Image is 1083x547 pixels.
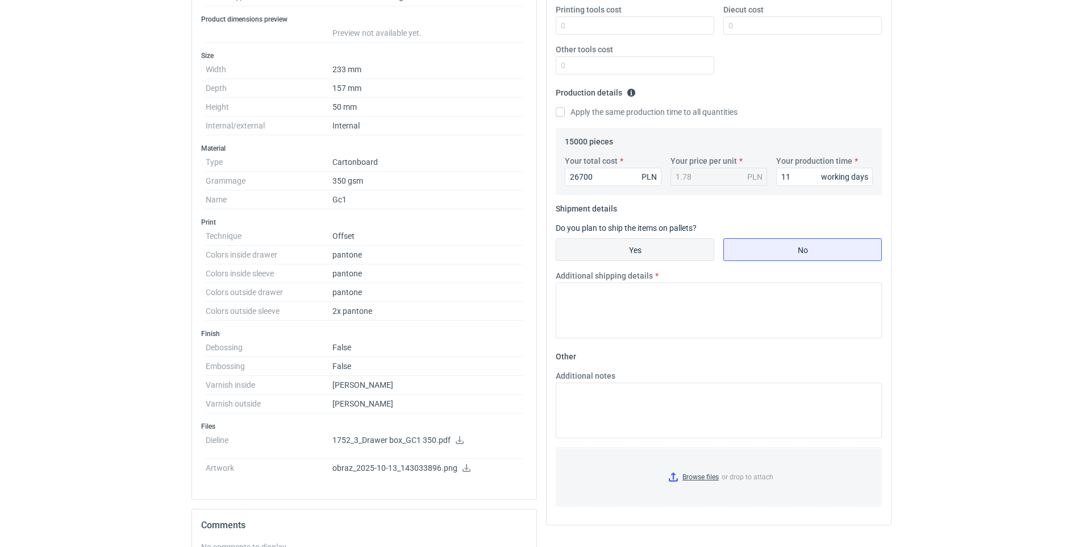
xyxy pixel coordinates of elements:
[206,302,332,321] dt: Colors outside sleeve
[206,376,332,395] dt: Varnish inside
[332,246,523,264] dd: pantone
[201,329,527,338] h3: Finish
[332,283,523,302] dd: pantone
[556,4,622,15] label: Printing tools cost
[201,519,527,532] h2: Comments
[332,264,523,283] dd: pantone
[332,376,523,395] dd: [PERSON_NAME]
[556,84,636,97] legend: Production details
[332,117,523,135] dd: Internal
[206,227,332,246] dt: Technique
[556,16,714,35] input: 0
[206,98,332,117] dt: Height
[723,4,764,15] label: Diecut cost
[332,28,422,38] span: Preview not available yet.
[821,171,868,183] div: working days
[332,79,523,98] dd: 157 mm
[206,264,332,283] dt: Colors inside sleeve
[332,190,523,209] dd: Gc1
[556,56,714,74] input: 0
[206,338,332,357] dt: Debossing
[776,168,873,186] input: 0
[332,98,523,117] dd: 50 mm
[201,422,527,431] h3: Files
[332,172,523,190] dd: 350 gsm
[670,155,737,167] label: Your price per unit
[201,15,527,24] h3: Product dimensions preview
[332,227,523,246] dd: Offset
[556,347,576,361] legend: Other
[332,436,523,446] p: 1752_3_Drawer box_GC1 350.pdf
[206,431,332,459] dt: Dieline
[206,283,332,302] dt: Colors outside drawer
[201,144,527,153] h3: Material
[201,51,527,60] h3: Size
[332,463,523,474] p: obraz_2025-10-13_143033896.png
[206,172,332,190] dt: Grammage
[776,155,852,167] label: Your production time
[206,79,332,98] dt: Depth
[332,153,523,172] dd: Cartonboard
[556,448,881,506] label: or drop to attach
[332,395,523,413] dd: [PERSON_NAME]
[556,238,714,261] label: Yes
[747,171,763,183] div: PLN
[556,44,613,55] label: Other tools cost
[556,106,738,118] label: Apply the same production time to all quantities
[723,238,882,261] label: No
[565,132,613,146] legend: 15000 pieces
[642,171,657,183] div: PLN
[556,370,615,382] label: Additional notes
[332,302,523,321] dd: 2x pantone
[206,117,332,135] dt: Internal/external
[556,200,617,213] legend: Shipment details
[206,153,332,172] dt: Type
[565,155,618,167] label: Your total cost
[206,357,332,376] dt: Embossing
[206,60,332,79] dt: Width
[332,60,523,79] dd: 233 mm
[332,357,523,376] dd: False
[201,218,527,227] h3: Print
[332,338,523,357] dd: False
[565,168,661,186] input: 0
[556,223,697,233] label: Do you plan to ship the items on pallets?
[206,246,332,264] dt: Colors inside drawer
[206,459,332,482] dt: Artwork
[206,395,332,413] dt: Varnish outside
[556,270,653,281] label: Additional shipping details
[723,16,882,35] input: 0
[206,190,332,209] dt: Name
